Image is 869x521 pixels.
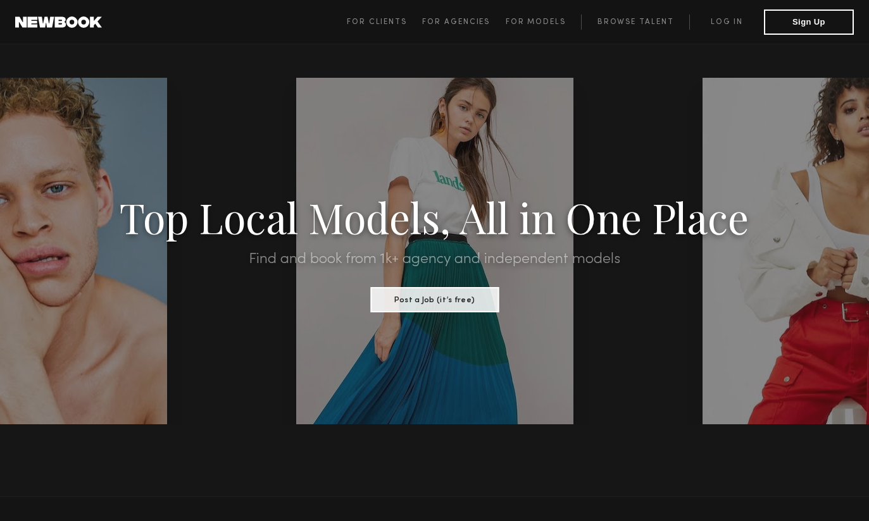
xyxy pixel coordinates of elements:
a: For Models [506,15,582,30]
a: Browse Talent [581,15,689,30]
a: For Clients [347,15,422,30]
button: Post a Job (it’s free) [370,287,499,312]
h1: Top Local Models, All in One Place [65,197,804,236]
a: For Agencies [422,15,505,30]
a: Log in [689,15,764,30]
a: Post a Job (it’s free) [370,291,499,305]
h2: Find and book from 1k+ agency and independent models [65,252,804,267]
button: Sign Up [764,9,854,35]
span: For Clients [347,18,407,26]
span: For Models [506,18,566,26]
span: For Agencies [422,18,490,26]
